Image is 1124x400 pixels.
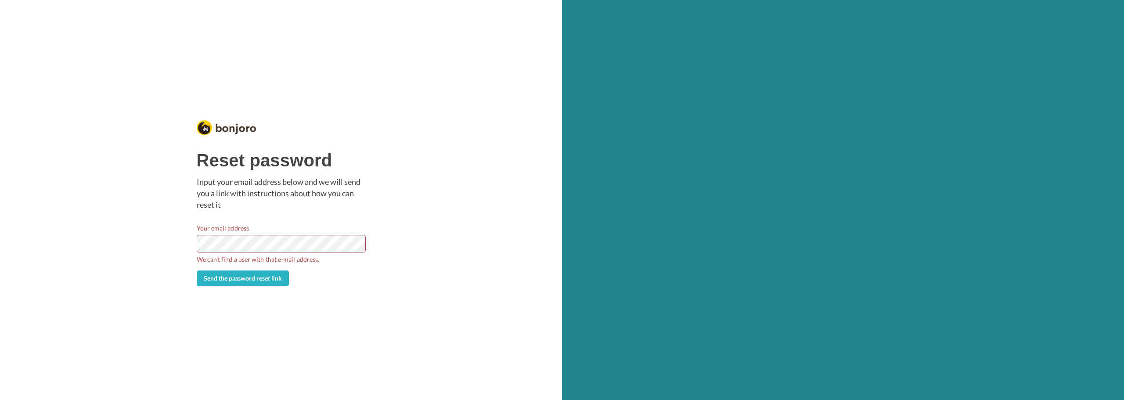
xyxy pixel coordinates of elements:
[204,274,282,282] span: Send the password reset link
[197,151,366,170] h1: Reset password
[197,223,249,233] label: Your email address
[197,255,366,264] b: We can't find a user with that e-mail address.
[197,177,366,210] p: Input your email address below and we will send you a link with instructions about how you can re...
[197,270,289,286] button: Send the password reset link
